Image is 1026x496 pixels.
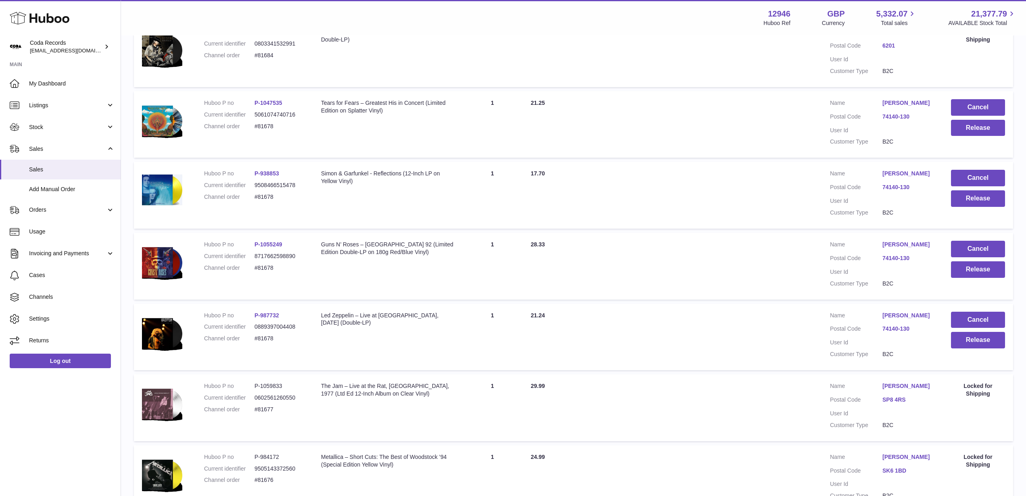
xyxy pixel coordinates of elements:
[531,241,545,248] span: 28.33
[830,67,882,75] dt: Customer Type
[830,350,882,358] dt: Customer Type
[462,20,523,87] td: 1
[830,209,882,217] dt: Customer Type
[882,113,935,121] a: 74140-130
[462,374,523,441] td: 1
[204,111,254,119] dt: Current identifier
[321,453,454,469] div: Metallica – Short Cuts: The Best of Woodstock ’94 (Special Edition Yellow Vinyl)
[951,170,1005,186] button: Cancel
[254,100,282,106] a: P-1047535
[830,138,882,146] dt: Customer Type
[462,233,523,300] td: 1
[948,19,1016,27] span: AVAILABLE Stock Total
[951,241,1005,257] button: Cancel
[882,241,935,248] a: [PERSON_NAME]
[830,113,882,123] dt: Postal Code
[882,99,935,107] a: [PERSON_NAME]
[30,39,102,54] div: Coda Records
[254,52,305,59] dd: #81684
[29,293,115,301] span: Channels
[204,123,254,130] dt: Channel order
[204,335,254,342] dt: Channel order
[254,170,279,177] a: P-938853
[882,67,935,75] dd: B2C
[204,394,254,402] dt: Current identifier
[882,138,935,146] dd: B2C
[204,382,254,390] dt: Huboo P no
[462,91,523,158] td: 1
[882,467,935,475] a: SK6 1BD
[321,28,454,44] div: [PERSON_NAME] – Reading Festival 1983 (12-Inch Double-LP)
[827,8,845,19] strong: GBP
[951,382,1005,398] div: Locked for Shipping
[254,453,305,461] dd: P-984172
[142,28,182,72] img: 129461747829280.png
[830,99,882,109] dt: Name
[321,170,454,185] div: Simon & Garfunkel - Reflections (12-Inch LP on Yellow Vinyl)
[822,19,845,27] div: Currency
[204,252,254,260] dt: Current identifier
[951,453,1005,469] div: Locked for Shipping
[254,335,305,342] dd: #81678
[321,312,454,327] div: Led Zeppelin – Live at [GEOGRAPHIC_DATA], [DATE] (Double-LP)
[29,228,115,235] span: Usage
[951,332,1005,348] button: Release
[254,241,282,248] a: P-1055249
[29,166,115,173] span: Sales
[882,170,935,177] a: [PERSON_NAME]
[254,312,279,319] a: P-987732
[204,264,254,272] dt: Channel order
[882,312,935,319] a: [PERSON_NAME]
[254,323,305,331] dd: 0889397004408
[830,396,882,406] dt: Postal Code
[882,350,935,358] dd: B2C
[30,47,119,54] span: [EMAIL_ADDRESS][DOMAIN_NAME]
[830,325,882,335] dt: Postal Code
[882,254,935,262] a: 74140-130
[204,406,254,413] dt: Channel order
[29,206,106,214] span: Orders
[830,421,882,429] dt: Customer Type
[204,99,254,107] dt: Huboo P no
[142,99,182,143] img: 129461749639669.png
[29,123,106,131] span: Stock
[254,181,305,189] dd: 9508466515478
[531,100,545,106] span: 21.25
[951,261,1005,278] button: Release
[254,123,305,130] dd: #81678
[830,127,882,134] dt: User Id
[204,40,254,48] dt: Current identifier
[254,465,305,473] dd: 9505143372560
[768,8,790,19] strong: 12946
[882,325,935,333] a: 74140-130
[254,382,305,390] dd: P-1059833
[830,339,882,346] dt: User Id
[830,183,882,193] dt: Postal Code
[204,323,254,331] dt: Current identifier
[204,312,254,319] dt: Huboo P no
[29,185,115,193] span: Add Manual Order
[254,40,305,48] dd: 0803341532991
[830,480,882,488] dt: User Id
[882,453,935,461] a: [PERSON_NAME]
[29,145,106,153] span: Sales
[951,312,1005,328] button: Cancel
[882,42,935,50] a: 6201
[29,315,115,323] span: Settings
[876,8,908,19] span: 5,332.07
[204,476,254,484] dt: Channel order
[204,453,254,461] dt: Huboo P no
[531,383,545,389] span: 29.99
[882,421,935,429] dd: B2C
[254,193,305,201] dd: #81678
[142,312,182,355] img: 129461716913178.png
[951,28,1005,44] div: Locked for Shipping
[830,410,882,417] dt: User Id
[531,454,545,460] span: 24.99
[948,8,1016,27] a: 21,377.79 AVAILABLE Stock Total
[254,406,305,413] dd: #81677
[204,241,254,248] dt: Huboo P no
[882,396,935,404] a: SP8 4RS
[321,382,454,398] div: The Jam – Live at the Rat, [GEOGRAPHIC_DATA], 1977 (Ltd Ed 12-Inch Album on Clear Vinyl)
[830,382,882,392] dt: Name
